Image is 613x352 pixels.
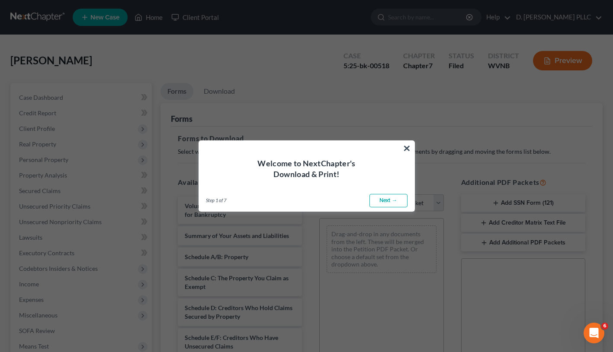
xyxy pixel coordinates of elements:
[206,197,226,204] span: Step 1 of 7
[584,323,604,343] iframe: Intercom live chat
[369,194,408,208] a: Next →
[209,158,404,180] h4: Welcome to NextChapter's Download & Print!
[403,141,411,155] button: ×
[601,323,608,330] span: 6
